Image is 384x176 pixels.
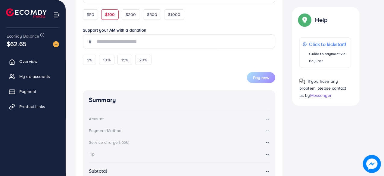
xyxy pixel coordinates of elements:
img: logo [6,8,47,18]
img: menu [53,11,60,18]
a: My ad accounts [5,70,61,82]
span: My ad accounts [19,73,50,79]
div: Subtotal [89,168,107,174]
span: 10% [103,57,110,63]
strong: -- [266,115,269,122]
strong: -- [266,151,269,157]
img: Popup guide [299,79,305,85]
span: 15% [121,57,128,63]
span: 20% [139,57,147,63]
img: image [53,41,59,47]
h4: Summary [89,96,269,104]
p: Help [315,16,328,23]
a: Payment [5,85,61,97]
p: Guide to payment via PayFast [309,50,348,65]
span: Ecomdy Balance [7,33,39,39]
div: Service charge [89,139,131,145]
span: Product Links [19,103,45,110]
span: $200 [126,11,136,17]
strong: -- [266,168,269,174]
span: $62.65 [7,39,27,48]
a: Product Links [5,100,61,113]
span: $50 [87,11,94,17]
div: Payment Method [89,128,121,134]
a: Overview [5,55,61,67]
span: Overview [19,58,37,64]
strong: -- [266,127,269,134]
img: Popup guide [299,14,310,25]
span: If you have any problem, please contact us by [299,78,346,98]
div: Amount [89,116,104,122]
span: $100 [105,11,115,17]
div: Tip [89,151,95,157]
span: $1000 [168,11,180,17]
span: $500 [147,11,158,17]
p: Click to kickstart! [309,41,348,48]
span: Payment [19,88,36,94]
button: Pay now [247,72,275,83]
span: Pay now [253,75,269,81]
label: Support your AM with a donation [83,27,275,33]
span: 5% [87,57,92,63]
span: Messenger [310,92,332,98]
strong: -- [266,139,269,145]
img: image [363,155,381,173]
small: (3.00%) [118,140,129,145]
